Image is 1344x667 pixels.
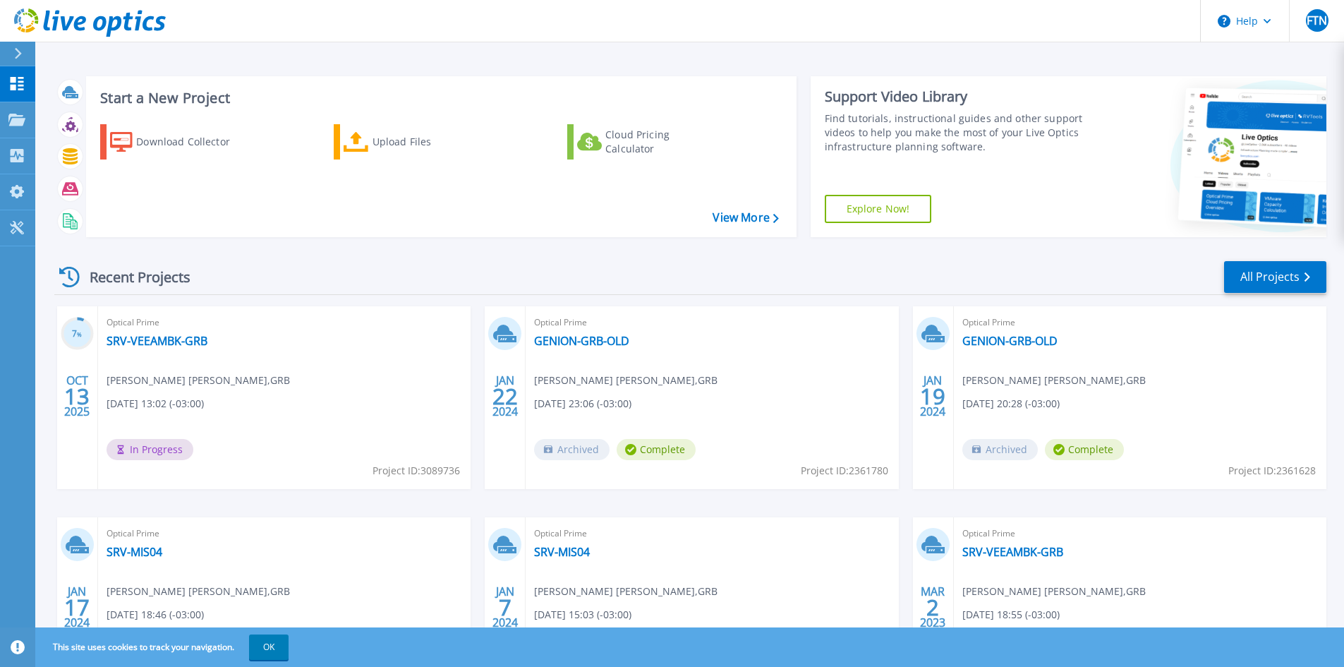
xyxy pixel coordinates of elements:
[1224,261,1326,293] a: All Projects
[54,260,210,294] div: Recent Projects
[920,390,945,402] span: 19
[962,334,1058,348] a: GENION-GRB-OLD
[61,326,94,342] h3: 7
[534,584,718,599] span: [PERSON_NAME] [PERSON_NAME] , GRB
[107,439,193,460] span: In Progress
[962,315,1318,330] span: Optical Prime
[962,396,1060,411] span: [DATE] 20:28 (-03:00)
[713,211,778,224] a: View More
[373,463,460,479] span: Project ID: 3089736
[605,128,718,156] div: Cloud Pricing Calculator
[926,601,939,613] span: 2
[534,526,890,541] span: Optical Prime
[962,526,1318,541] span: Optical Prime
[1045,439,1124,460] span: Complete
[825,195,932,223] a: Explore Now!
[962,545,1063,559] a: SRV-VEEAMBK-GRB
[492,371,519,422] div: JAN 2024
[534,545,590,559] a: SRV-MIS04
[77,330,82,338] span: %
[534,439,610,460] span: Archived
[249,635,289,660] button: OK
[534,373,718,388] span: [PERSON_NAME] [PERSON_NAME] , GRB
[567,124,725,160] a: Cloud Pricing Calculator
[107,315,462,330] span: Optical Prime
[534,607,631,623] span: [DATE] 15:03 (-03:00)
[962,373,1146,388] span: [PERSON_NAME] [PERSON_NAME] , GRB
[63,371,90,422] div: OCT 2025
[63,582,90,633] div: JAN 2024
[801,463,888,479] span: Project ID: 2361780
[334,124,491,160] a: Upload Files
[492,390,518,402] span: 22
[64,601,90,613] span: 17
[373,128,485,156] div: Upload Files
[825,112,1088,154] div: Find tutorials, instructional guides and other support videos to help you make the most of your L...
[825,88,1088,106] div: Support Video Library
[39,635,289,660] span: This site uses cookies to track your navigation.
[617,439,696,460] span: Complete
[107,526,462,541] span: Optical Prime
[919,582,946,633] div: MAR 2023
[136,128,249,156] div: Download Collector
[534,315,890,330] span: Optical Prime
[962,584,1146,599] span: [PERSON_NAME] [PERSON_NAME] , GRB
[1307,15,1327,26] span: FTN
[100,124,258,160] a: Download Collector
[492,582,519,633] div: JAN 2024
[100,90,778,106] h3: Start a New Project
[962,439,1038,460] span: Archived
[64,390,90,402] span: 13
[499,601,511,613] span: 7
[534,396,631,411] span: [DATE] 23:06 (-03:00)
[107,545,162,559] a: SRV-MIS04
[919,371,946,422] div: JAN 2024
[107,373,290,388] span: [PERSON_NAME] [PERSON_NAME] , GRB
[962,607,1060,623] span: [DATE] 18:55 (-03:00)
[1228,463,1316,479] span: Project ID: 2361628
[534,334,629,348] a: GENION-GRB-OLD
[107,334,207,348] a: SRV-VEEAMBK-GRB
[107,607,204,623] span: [DATE] 18:46 (-03:00)
[107,584,290,599] span: [PERSON_NAME] [PERSON_NAME] , GRB
[107,396,204,411] span: [DATE] 13:02 (-03:00)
